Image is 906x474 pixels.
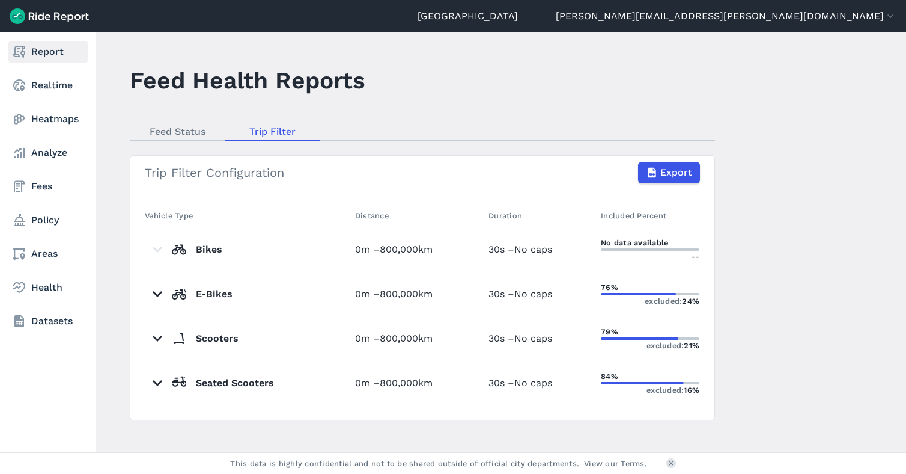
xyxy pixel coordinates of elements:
[380,377,433,389] span: 800,000km
[484,204,596,227] th: Duration
[484,272,596,316] td: –
[418,9,518,23] a: [GEOGRAPHIC_DATA]
[601,282,699,293] div: 76%
[196,376,274,390] span: Seated Scooters
[682,297,699,306] span: 24%
[8,277,88,298] a: Health
[601,295,699,307] div: excluded:
[145,272,233,316] button: E-Bikes. Click to show breakdown by operator.
[514,288,552,300] span: No caps
[8,142,88,164] a: Analyze
[484,316,596,361] td: –
[355,333,370,344] span: 0m
[601,251,699,262] div: --
[196,242,222,257] span: Bikes
[601,384,699,396] div: excluded:
[130,122,225,140] a: Feed Status
[355,244,370,255] span: 0m
[10,8,89,24] img: Ride Report
[484,227,596,272] td: –
[8,108,88,130] a: Heatmaps
[8,41,88,63] a: Report
[225,122,320,140] a: Trip Filter
[350,227,484,272] td: –
[380,333,433,344] span: 800,000km
[660,165,692,180] span: Export
[514,377,552,389] span: No caps
[8,209,88,231] a: Policy
[130,64,365,97] h1: Feed Health Reports
[350,361,484,405] td: –
[484,361,596,405] td: –
[355,377,370,389] span: 0m
[350,204,484,227] th: Distance
[8,310,88,332] a: Datasets
[145,162,700,183] div: Trip Filter Configuration
[8,75,88,96] a: Realtime
[380,244,433,255] span: 800,000km
[8,176,88,197] a: Fees
[350,272,484,316] td: –
[584,458,647,469] a: View our Terms.
[514,333,552,344] span: No caps
[638,162,700,183] button: Export
[601,371,699,382] div: 84%
[145,316,239,361] button: Scooters. Click to show breakdown by operator.
[556,9,896,23] button: [PERSON_NAME][EMAIL_ADDRESS][PERSON_NAME][DOMAIN_NAME]
[380,288,433,300] span: 800,000km
[488,244,505,255] span: 30s
[601,237,699,248] div: No data available
[350,316,484,361] td: –
[684,341,699,350] span: 21%
[145,361,274,405] button: Seated Scooters. Click to show breakdown by operator.
[488,288,505,300] span: 30s
[196,331,239,346] span: Scooters
[601,340,699,351] div: excluded:
[145,204,350,227] th: Vehicle Type
[488,377,505,389] span: 30s
[8,243,88,265] a: Areas
[488,333,505,344] span: 30s
[145,227,222,272] button: Bikes. Click to show breakdown by operator.
[596,204,700,227] th: Included Percent
[514,244,552,255] span: No caps
[601,326,699,337] div: 79%
[684,386,699,395] span: 16%
[355,288,370,300] span: 0m
[196,287,233,301] span: E-Bikes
